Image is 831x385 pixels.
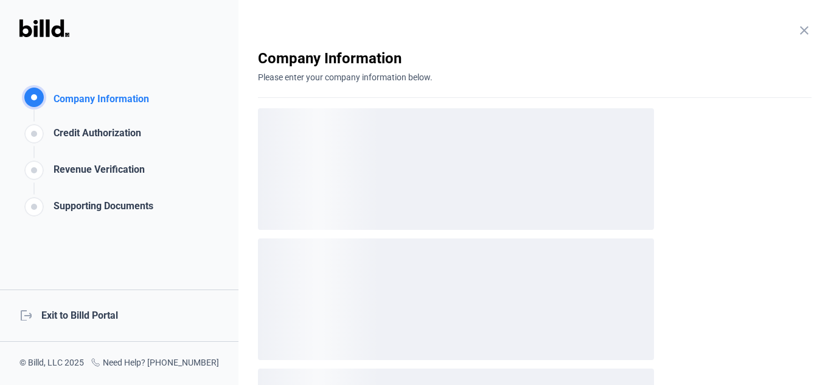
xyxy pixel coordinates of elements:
[258,49,812,68] div: Company Information
[258,108,654,230] div: loading
[19,19,69,37] img: Billd Logo
[258,68,812,83] div: Please enter your company information below.
[19,356,84,370] div: © Billd, LLC 2025
[49,126,141,146] div: Credit Authorization
[49,92,149,109] div: Company Information
[797,23,812,38] mat-icon: close
[49,162,145,182] div: Revenue Verification
[258,238,654,360] div: loading
[91,356,219,370] div: Need Help? [PHONE_NUMBER]
[49,199,153,219] div: Supporting Documents
[19,308,32,321] mat-icon: logout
